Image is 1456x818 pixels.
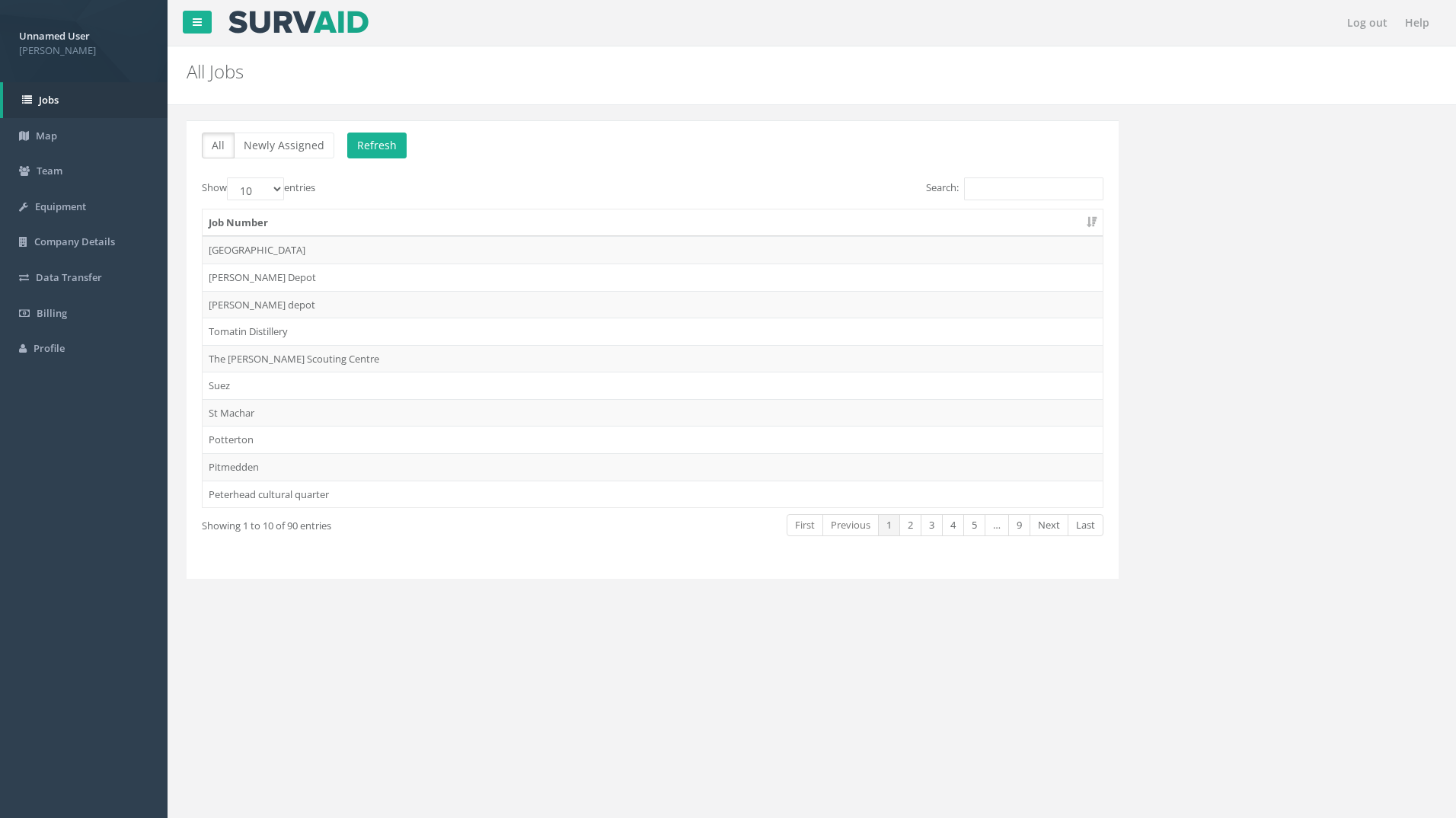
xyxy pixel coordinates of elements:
[496,366,728,395] label: First Name *
[878,514,900,536] a: 1
[37,306,67,320] span: Billing
[19,25,148,57] a: Unnamed User [PERSON_NAME]
[37,164,62,177] span: Team
[19,29,90,43] strong: Unnamed User
[227,177,284,200] select: Showentries
[985,514,1009,536] a: …
[203,453,1103,481] td: Pitmedden
[203,209,1103,237] th: Job Number: activate to sort column ascending
[1030,514,1068,536] a: Next
[203,236,1103,264] td: [GEOGRAPHIC_DATA]
[203,426,1103,453] td: Potterton
[187,62,1225,81] h2: All Jobs
[921,514,943,536] a: 3
[728,366,960,395] label: Last Name *
[496,305,960,321] p: You're now part of the team for in SurvAid.
[787,514,823,536] a: First
[203,481,1103,508] td: Peterhead cultural quarter
[942,514,964,536] a: 4
[822,514,879,536] a: Previous
[203,399,1103,427] td: St Machar
[964,177,1103,200] input: Search:
[885,453,960,481] a: Continue
[36,129,57,142] span: Map
[203,264,1103,291] td: [PERSON_NAME] Depot
[202,133,235,158] button: All
[39,93,59,107] span: Jobs
[19,43,148,58] span: [PERSON_NAME]
[1008,514,1030,536] a: 9
[35,200,86,213] span: Equipment
[34,341,65,355] span: Profile
[496,333,960,350] p: Just enter your name, and we can get started...
[34,235,115,248] span: Company Details
[614,254,843,291] strong: Congratulations!
[202,177,315,200] label: Show entries
[347,133,407,158] button: Refresh
[963,514,985,536] a: 5
[1068,514,1103,536] a: Last
[36,270,102,284] span: Data Transfer
[234,133,334,158] button: Newly Assigned
[899,514,921,536] a: 2
[203,345,1103,372] td: The [PERSON_NAME] Scouting Centre
[203,291,1103,318] td: [PERSON_NAME] depot
[3,82,168,118] a: Jobs
[926,177,1103,200] label: Search:
[202,513,564,533] div: Showing 1 to 10 of 90 entries
[203,372,1103,399] td: Suez
[203,318,1103,345] td: Tomatin Distillery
